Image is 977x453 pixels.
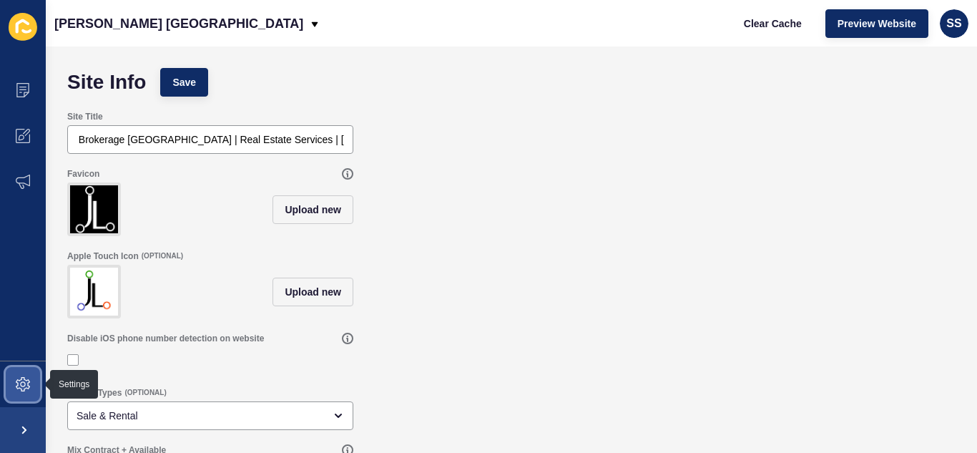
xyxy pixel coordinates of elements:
[285,203,341,217] span: Upload new
[67,111,103,122] label: Site Title
[67,250,139,262] label: Apple Touch Icon
[67,168,99,180] label: Favicon
[54,6,303,42] p: [PERSON_NAME] [GEOGRAPHIC_DATA]
[142,251,183,261] span: (OPTIONAL)
[70,185,118,233] img: b57e53f516f9bf8eaf3d2904ef3883c7.png
[744,16,802,31] span: Clear Cache
[59,379,89,390] div: Settings
[273,195,353,224] button: Upload new
[285,285,341,299] span: Upload new
[946,16,961,31] span: SS
[124,388,166,398] span: (OPTIONAL)
[70,268,118,316] img: 4a7df36e7c40a6da386b4bc961a861cd.png
[67,401,353,430] div: open menu
[160,68,208,97] button: Save
[67,333,264,344] label: Disable iOS phone number detection on website
[838,16,916,31] span: Preview Website
[732,9,814,38] button: Clear Cache
[172,75,196,89] span: Save
[273,278,353,306] button: Upload new
[67,75,146,89] h1: Site Info
[825,9,928,38] button: Preview Website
